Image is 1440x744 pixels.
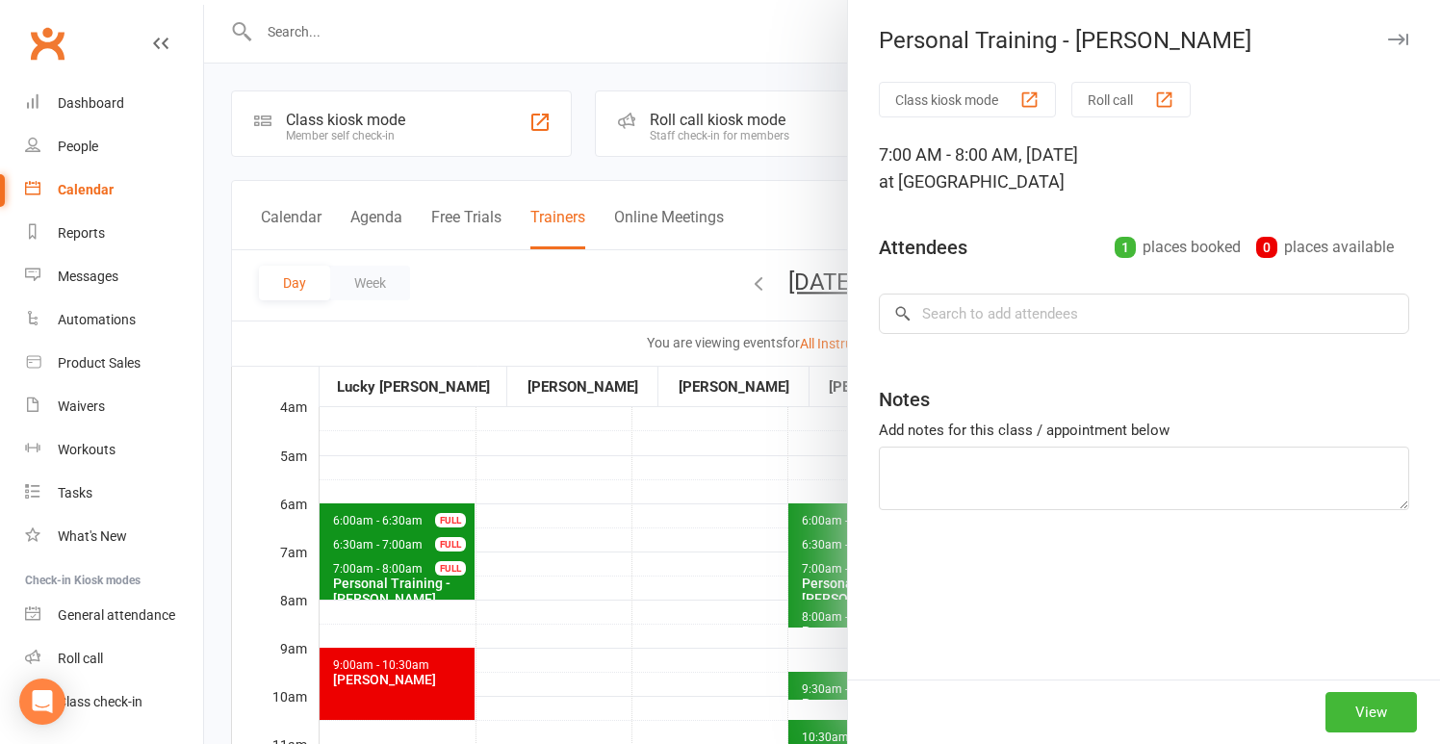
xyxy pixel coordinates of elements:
div: Class check-in [58,694,142,709]
div: Reports [58,225,105,241]
a: Workouts [25,428,203,472]
a: Roll call [25,637,203,680]
div: Add notes for this class / appointment below [879,419,1409,442]
a: Messages [25,255,203,298]
span: at [GEOGRAPHIC_DATA] [879,171,1065,192]
a: Tasks [25,472,203,515]
div: places available [1256,234,1394,261]
a: Dashboard [25,82,203,125]
div: Roll call [58,651,103,666]
div: What's New [58,528,127,544]
div: Product Sales [58,355,141,371]
button: Roll call [1071,82,1191,117]
input: Search to add attendees [879,294,1409,334]
a: General attendance kiosk mode [25,594,203,637]
div: Attendees [879,234,967,261]
div: Dashboard [58,95,124,111]
button: View [1325,692,1417,732]
a: Calendar [25,168,203,212]
div: General attendance [58,607,175,623]
a: What's New [25,515,203,558]
a: Class kiosk mode [25,680,203,724]
button: Class kiosk mode [879,82,1056,117]
div: 1 [1115,237,1136,258]
a: Clubworx [23,19,71,67]
a: People [25,125,203,168]
div: Messages [58,269,118,284]
div: Workouts [58,442,116,457]
div: Automations [58,312,136,327]
div: Waivers [58,398,105,414]
div: Notes [879,386,930,413]
div: People [58,139,98,154]
div: Open Intercom Messenger [19,679,65,725]
a: Reports [25,212,203,255]
a: Product Sales [25,342,203,385]
div: 7:00 AM - 8:00 AM, [DATE] [879,141,1409,195]
div: places booked [1115,234,1241,261]
div: Tasks [58,485,92,500]
div: 0 [1256,237,1277,258]
a: Waivers [25,385,203,428]
div: Personal Training - [PERSON_NAME] [848,27,1440,54]
a: Automations [25,298,203,342]
div: Calendar [58,182,114,197]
